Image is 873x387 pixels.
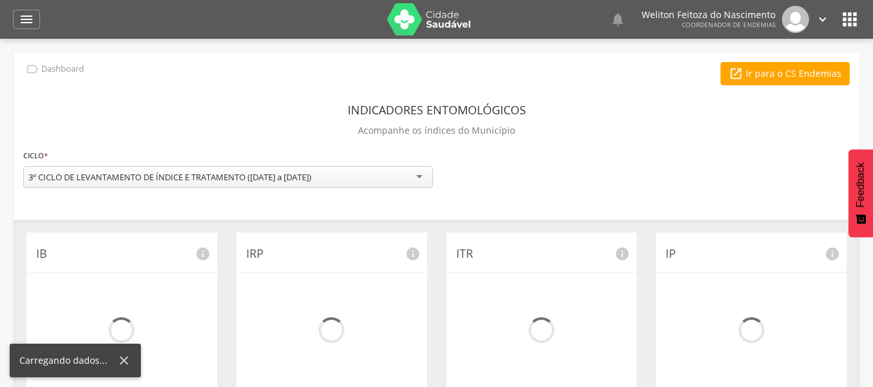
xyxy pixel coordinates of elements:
div: Carregando dados... [19,354,117,367]
p: Dashboard [41,64,84,74]
p: Weliton Feitoza do Nascimento [642,10,775,19]
p: Acompanhe os índices do Município [358,121,515,140]
p: IRP [246,246,417,262]
button: Feedback - Mostrar pesquisa [848,149,873,237]
i: info [195,246,211,262]
a: Ir para o CS Endemias [720,62,850,85]
header: Indicadores Entomológicos [348,98,526,121]
i: info [615,246,630,262]
p: IB [36,246,207,262]
i:  [839,9,860,30]
p: IP [666,246,837,262]
i:  [610,12,626,27]
p: ITR [456,246,627,262]
i:  [19,12,34,27]
i:  [815,12,830,26]
i:  [25,62,39,76]
a:  [610,6,626,33]
label: Ciclo [23,149,48,163]
i: info [825,246,840,262]
a:  [13,10,40,29]
span: Feedback [855,162,867,207]
i:  [729,67,743,81]
a:  [815,6,830,33]
div: 3º CICLO DE LEVANTAMENTO DE ÍNDICE E TRATAMENTO ([DATE] a [DATE]) [28,171,311,183]
span: Coordenador de Endemias [682,20,775,29]
i: info [405,246,421,262]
